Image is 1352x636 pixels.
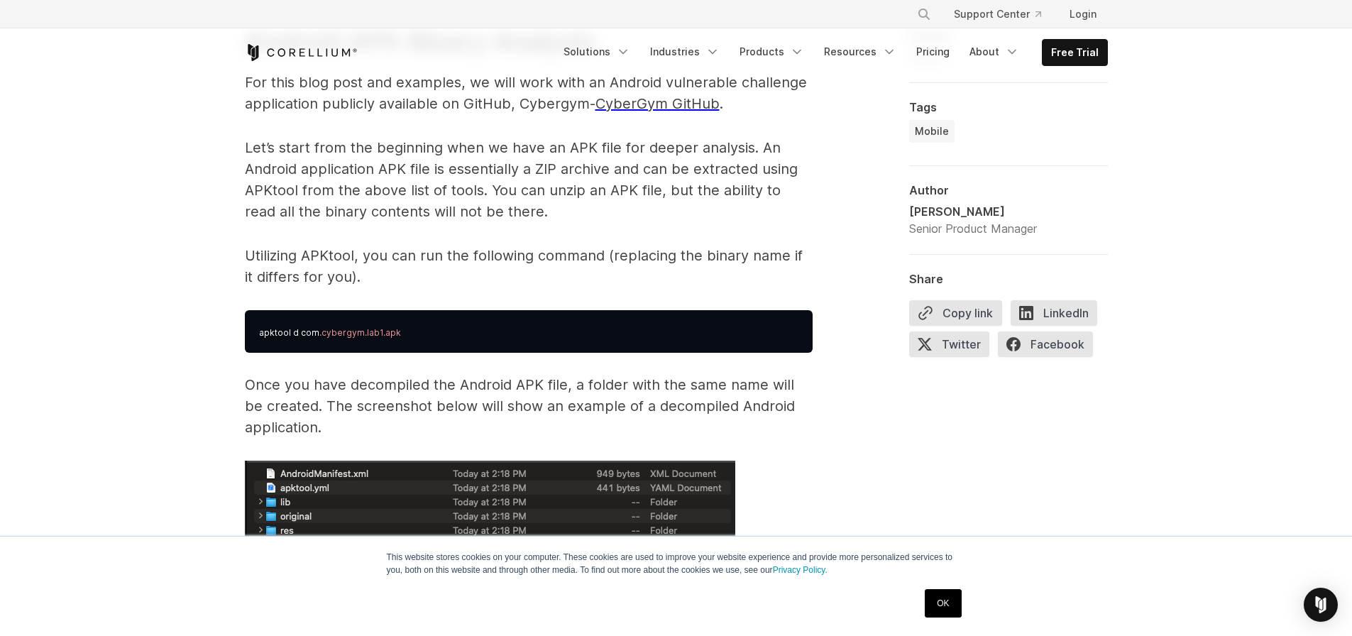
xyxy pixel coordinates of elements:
a: Resources [815,39,905,65]
a: Mobile [909,120,955,143]
p: For this blog post and examples, we will work with an Android vulnerable challenge application pu... [245,72,813,114]
a: Facebook [998,331,1101,363]
a: Privacy Policy. [773,565,828,575]
div: Tags [909,100,1108,114]
a: Solutions [555,39,639,65]
span: Facebook [998,331,1093,357]
div: Senior Product Manager [909,220,1037,237]
a: Industries [642,39,728,65]
div: Navigation Menu [900,1,1108,27]
div: Navigation Menu [555,39,1108,66]
a: About [961,39,1028,65]
a: Corellium Home [245,44,358,61]
a: Products [731,39,813,65]
p: Once you have decompiled the Android APK file, a folder with the same name will be created. The s... [245,374,813,438]
a: Free Trial [1043,40,1107,65]
span: apktool d com [259,327,319,338]
button: Search [911,1,937,27]
span: LinkedIn [1011,300,1097,326]
p: Utilizing APKtool, you can run the following command (replacing the binary name if it differs for... [245,245,813,287]
span: .cybergym.lab1.apk [319,327,401,338]
a: Twitter [909,331,998,363]
span: Mobile [915,124,949,138]
a: Pricing [908,39,958,65]
a: Login [1058,1,1108,27]
p: This website stores cookies on your computer. These cookies are used to improve your website expe... [387,551,966,576]
a: LinkedIn [1011,300,1106,331]
div: [PERSON_NAME] [909,203,1037,220]
a: CyberGym GitHub [595,95,720,112]
div: Author [909,183,1108,197]
button: Copy link [909,300,1002,326]
a: OK [925,589,961,618]
img: Example of a decompiled android application. [245,461,735,561]
p: Let’s start from the beginning when we have an APK file for deeper analysis. An Android applicati... [245,137,813,222]
div: Open Intercom Messenger [1304,588,1338,622]
a: Support Center [942,1,1053,27]
div: Share [909,272,1108,286]
span: Twitter [909,331,989,357]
